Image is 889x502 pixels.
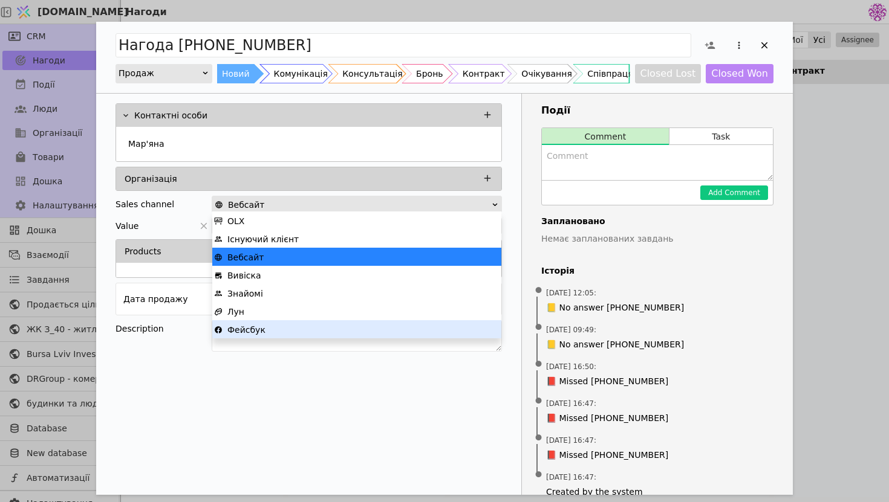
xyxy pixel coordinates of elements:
[546,412,668,425] span: 📕 Missed [PHONE_NUMBER]
[463,64,505,83] div: Контракт
[533,386,545,417] span: •
[587,64,633,83] div: Співпраця
[227,303,244,321] span: Лун
[541,103,773,118] h3: Події
[214,271,223,280] img: brick-mortar-store.svg
[542,128,669,145] button: Comment
[541,265,773,277] h4: Історія
[533,312,545,343] span: •
[416,64,443,83] div: Бронь
[533,275,545,306] span: •
[96,22,793,495] div: Add Opportunity
[706,64,773,83] button: Closed Won
[533,460,545,491] span: •
[635,64,702,83] button: Closed Lost
[541,233,773,245] p: Немає запланованих завдань
[227,321,265,339] span: Фейсбук
[521,64,571,83] div: Очікування
[214,253,223,262] img: online-store.svg
[541,215,773,228] h4: Заплановано
[214,217,223,225] img: advertising.svg
[342,64,402,83] div: Консультація
[227,248,264,266] span: Вебсайт
[546,338,684,351] span: 📒 No answer [PHONE_NUMBER]
[546,324,596,335] span: [DATE] 09:49 :
[215,201,223,209] img: online-store.svg
[125,173,177,185] p: Організація
[546,288,596,298] span: [DATE] 12:05 :
[533,349,545,380] span: •
[119,65,201,82] div: Продаж
[274,64,328,83] div: Комунікація
[116,196,174,213] div: Sales channel
[228,196,264,213] span: Вебсайт
[123,291,187,307] div: Дата продажу
[546,361,596,372] span: [DATE] 16:50 :
[214,326,223,334] img: facebook.svg
[533,423,545,454] span: •
[546,301,684,314] span: 📒 No answer [PHONE_NUMBER]
[227,212,244,230] span: OLX
[116,320,212,337] div: Description
[125,245,161,258] p: Products
[134,109,207,122] p: Контактні особи
[116,217,138,234] span: Value
[546,435,596,446] span: [DATE] 16:47 :
[214,289,223,298] img: people.svg
[128,138,164,150] p: Мар'яна
[546,375,668,388] span: 📕 Missed [PHONE_NUMBER]
[546,398,596,409] span: [DATE] 16:47 :
[227,285,263,303] span: Знайомі
[546,449,668,462] span: 📕 Missed [PHONE_NUMBER]
[700,185,768,200] button: Add Comment
[227,230,299,248] span: Існуючий клієнт
[546,486,769,498] span: Created by the system
[214,307,223,316] img: affiliate-program.svg
[227,266,261,285] span: Вивіска
[222,64,250,83] div: Новий
[669,128,773,145] button: Task
[546,472,596,483] span: [DATE] 16:47 :
[214,235,223,243] img: people.svg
